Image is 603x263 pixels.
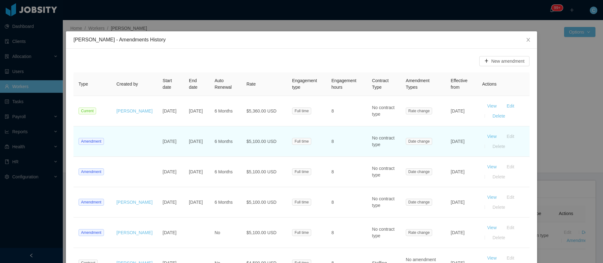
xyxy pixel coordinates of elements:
td: 6 Months [209,187,242,218]
span: Date change [406,138,432,145]
td: [DATE] [158,96,184,126]
a: [PERSON_NAME] [117,200,153,205]
button: Delete [487,111,510,121]
span: No contract type [372,166,395,177]
span: 8 [331,200,334,205]
td: [DATE] [184,187,210,218]
button: View [482,253,502,263]
td: [DATE] [446,218,477,248]
span: 8 [331,230,334,235]
td: [DATE] [184,126,210,157]
span: Contract Type [372,78,389,90]
span: Amendment [79,199,104,206]
td: [DATE] [184,157,210,187]
span: Date change [406,199,432,206]
span: Auto Renewal [215,78,231,90]
button: Edit [502,162,519,172]
span: Full time [292,199,311,206]
div: [PERSON_NAME] - Amendments History [73,36,530,43]
span: Rate [247,82,256,87]
span: Effective from [451,78,467,90]
span: $5,360.00 USD [247,108,277,113]
span: Date change [406,168,432,175]
span: Full time [292,168,311,175]
span: Actions [482,82,497,87]
button: View [482,162,502,172]
button: Edit [502,223,519,233]
button: Close [519,31,537,49]
span: Full time [292,108,311,114]
button: Edit [502,253,519,263]
td: [DATE] [158,218,184,248]
button: View [482,192,502,202]
span: $5,100.00 USD [247,139,277,144]
span: $5,100.00 USD [247,169,277,174]
span: 8 [331,108,334,113]
button: View [482,223,502,233]
span: Created by [117,82,138,87]
button: Edit [502,192,519,202]
span: No contract type [372,196,395,208]
td: [DATE] [446,157,477,187]
td: [DATE] [158,126,184,157]
a: [PERSON_NAME] [117,108,153,113]
button: View [482,101,502,111]
span: Amendment [79,229,104,236]
span: $5,100.00 USD [247,230,277,235]
span: Type [79,82,88,87]
td: [DATE] [446,187,477,218]
span: Rate change [406,108,432,114]
span: Amendment [79,138,104,145]
button: icon: plusNew amendment [479,56,530,66]
span: Engagement type [292,78,317,90]
span: Amendment [79,168,104,175]
span: Engagement hours [331,78,356,90]
td: [DATE] [158,187,184,218]
i: icon: close [526,37,531,42]
button: Edit [502,101,519,111]
td: 6 Months [209,126,242,157]
td: 6 Months [209,157,242,187]
span: No contract type [372,105,395,117]
span: $5,100.00 USD [247,200,277,205]
span: Full time [292,138,311,145]
button: View [482,131,502,141]
span: Current [79,108,96,114]
td: No [209,218,242,248]
span: End date [189,78,198,90]
td: [DATE] [158,157,184,187]
span: No contract type [372,135,395,147]
td: 6 Months [209,96,242,126]
a: [PERSON_NAME] [117,230,153,235]
td: [DATE] [446,126,477,157]
span: 8 [331,169,334,174]
span: Amendment Types [406,78,429,90]
span: Full time [292,229,311,236]
span: Start date [163,78,172,90]
span: Rate change [406,229,432,236]
td: [DATE] [184,96,210,126]
span: 8 [331,139,334,144]
td: [DATE] [446,96,477,126]
button: Edit [502,131,519,141]
span: No contract type [372,227,395,238]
